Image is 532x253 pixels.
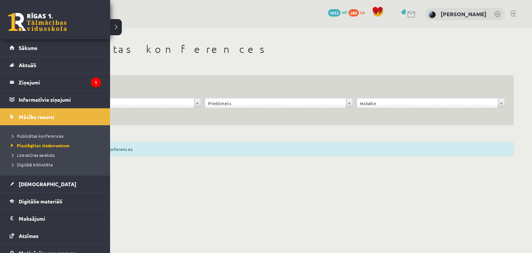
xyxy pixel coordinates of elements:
a: Pieslēgties Uzdevumiem [9,142,103,149]
a: Publicētas konferences [9,133,103,139]
div: Izvēlies filtrus, lai apskatītu konferences [44,142,514,156]
span: Pieslēgties Uzdevumiem [9,142,69,148]
a: Atzīmes [10,227,101,244]
span: xp [360,9,365,15]
a: Maksājumi [10,210,101,227]
span: 1015 [328,9,340,17]
span: Digitālā bibliotēka [9,162,53,167]
i: 1 [91,77,101,87]
legend: Maksājumi [19,210,101,227]
a: Literatūras saraksts [9,152,103,158]
legend: Ziņojumi [19,74,101,91]
a: Ieskaite [357,98,504,108]
a: Ziņojumi1 [10,74,101,91]
legend: Informatīvie ziņojumi [19,91,101,108]
span: Priekšmets [208,98,343,108]
a: 289 xp [349,9,368,15]
span: Sākums [19,44,37,51]
h1: Publicētas konferences [44,43,514,55]
span: Klase [56,98,191,108]
span: Atzīmes [19,232,39,239]
span: Ieskaite [360,98,495,108]
span: [DEMOGRAPHIC_DATA] [19,181,76,187]
a: Sākums [10,39,101,56]
a: Informatīvie ziņojumi [10,91,101,108]
span: Mācību resursi [19,113,54,120]
a: Priekšmets [205,98,353,108]
span: mP [342,9,347,15]
a: Aktuāli [10,57,101,73]
a: 1015 mP [328,9,347,15]
a: Digitālie materiāli [10,193,101,210]
a: Klase [53,98,201,108]
a: Digitālā bibliotēka [9,161,103,168]
span: Aktuāli [19,62,36,68]
a: Rīgas 1. Tālmācības vidusskola [8,13,67,31]
span: Literatūras saraksts [9,152,55,158]
span: 289 [349,9,359,17]
span: Digitālie materiāli [19,198,62,205]
h3: Filtrs: [53,84,496,94]
a: Mācību resursi [10,108,101,125]
a: [DEMOGRAPHIC_DATA] [10,176,101,192]
a: [PERSON_NAME] [441,10,487,18]
img: Kate Rūsiņa [429,11,436,18]
span: Publicētas konferences [9,133,63,139]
